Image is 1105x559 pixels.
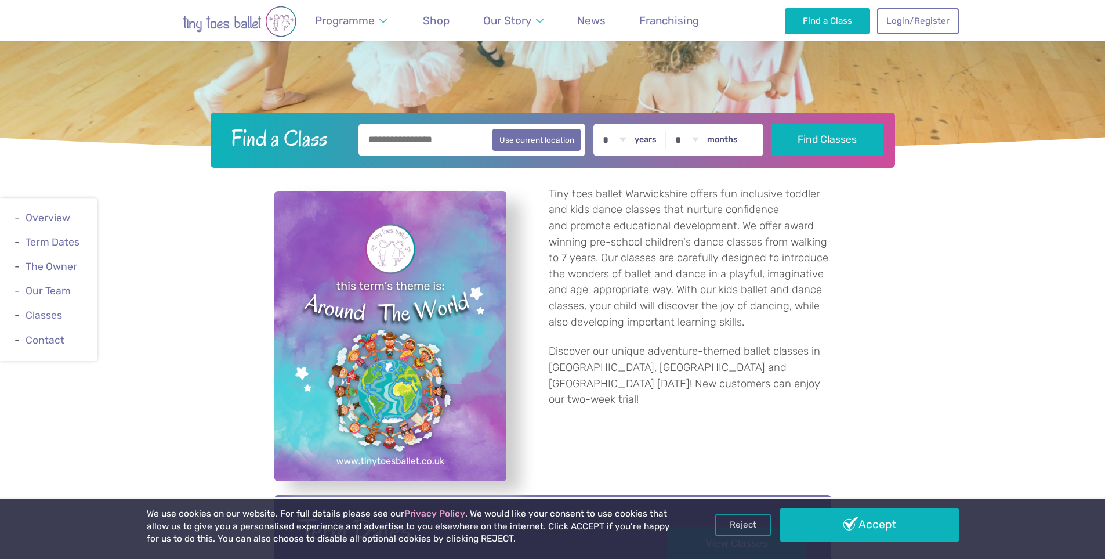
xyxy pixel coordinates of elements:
[572,7,611,34] a: News
[147,6,332,37] img: tiny toes ballet
[549,186,831,330] p: Tiny toes ballet Warwickshire offers fun inclusive toddler and kids dance classes that nurture co...
[423,14,450,27] span: Shop
[877,8,958,34] a: Login/Register
[26,212,70,223] a: Overview
[771,124,883,156] button: Find Classes
[483,14,531,27] span: Our Story
[26,285,71,297] a: Our Team
[26,310,62,322] a: Classes
[577,14,606,27] span: News
[639,14,699,27] span: Franchising
[715,514,771,536] a: Reject
[785,8,870,34] a: Find a Class
[634,7,705,34] a: Franchising
[315,14,375,27] span: Programme
[549,344,831,407] p: Discover our unique adventure-themed ballet classes in [GEOGRAPHIC_DATA], [GEOGRAPHIC_DATA] and [...
[780,508,959,542] a: Accept
[310,7,393,34] a: Programme
[635,135,657,145] label: years
[26,236,79,248] a: Term Dates
[26,261,77,272] a: The Owner
[274,191,506,481] a: View full-size image
[477,7,549,34] a: Our Story
[707,135,738,145] label: months
[418,7,455,34] a: Shop
[147,508,675,546] p: We use cookies on our website. For full details please see our . We would like your consent to us...
[492,129,581,151] button: Use current location
[26,334,64,346] a: Contact
[222,124,350,153] h2: Find a Class
[404,508,465,519] a: Privacy Policy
